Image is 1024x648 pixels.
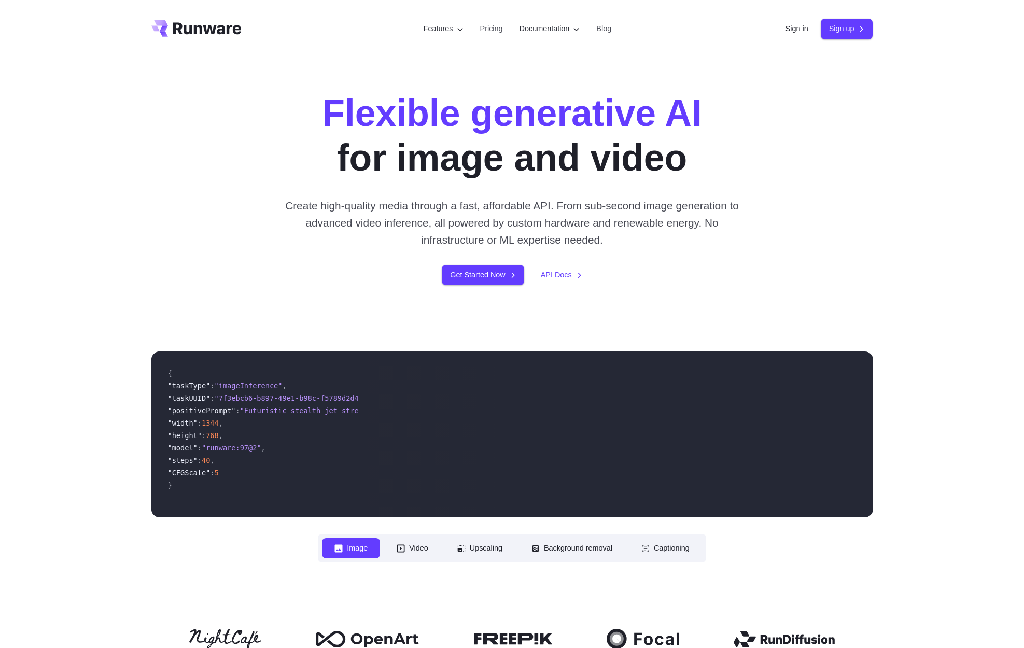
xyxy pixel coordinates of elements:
span: : [198,419,202,427]
span: , [219,431,223,440]
span: "imageInference" [215,382,283,390]
a: API Docs [541,269,582,281]
span: , [219,419,223,427]
a: Pricing [480,23,503,35]
span: 1344 [202,419,219,427]
span: : [210,394,214,402]
a: Sign in [785,23,808,35]
span: "height" [168,431,202,440]
span: "width" [168,419,198,427]
span: "taskType" [168,382,211,390]
span: : [198,456,202,464]
span: } [168,481,172,489]
button: Video [384,538,441,558]
a: Go to / [151,20,242,37]
label: Documentation [520,23,580,35]
span: { [168,369,172,377]
span: "steps" [168,456,198,464]
span: "runware:97@2" [202,444,261,452]
span: : [235,406,240,415]
span: 5 [215,469,219,477]
span: 40 [202,456,210,464]
span: : [210,469,214,477]
span: : [210,382,214,390]
span: "model" [168,444,198,452]
strong: Flexible generative AI [322,92,702,134]
span: : [202,431,206,440]
span: , [282,382,286,390]
span: "positivePrompt" [168,406,236,415]
span: "7f3ebcb6-b897-49e1-b98c-f5789d2d40d7" [215,394,376,402]
span: "CFGScale" [168,469,211,477]
h1: for image and video [322,91,702,180]
span: "taskUUID" [168,394,211,402]
button: Background removal [519,538,625,558]
label: Features [424,23,464,35]
p: Create high-quality media through a fast, affordable API. From sub-second image generation to adv... [281,197,743,249]
a: Get Started Now [442,265,524,285]
span: , [261,444,265,452]
span: 768 [206,431,219,440]
span: "Futuristic stealth jet streaking through a neon-lit cityscape with glowing purple exhaust" [240,406,626,415]
button: Image [322,538,380,558]
button: Upscaling [445,538,515,558]
button: Captioning [629,538,702,558]
span: : [198,444,202,452]
span: , [210,456,214,464]
a: Blog [596,23,611,35]
a: Sign up [821,19,873,39]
